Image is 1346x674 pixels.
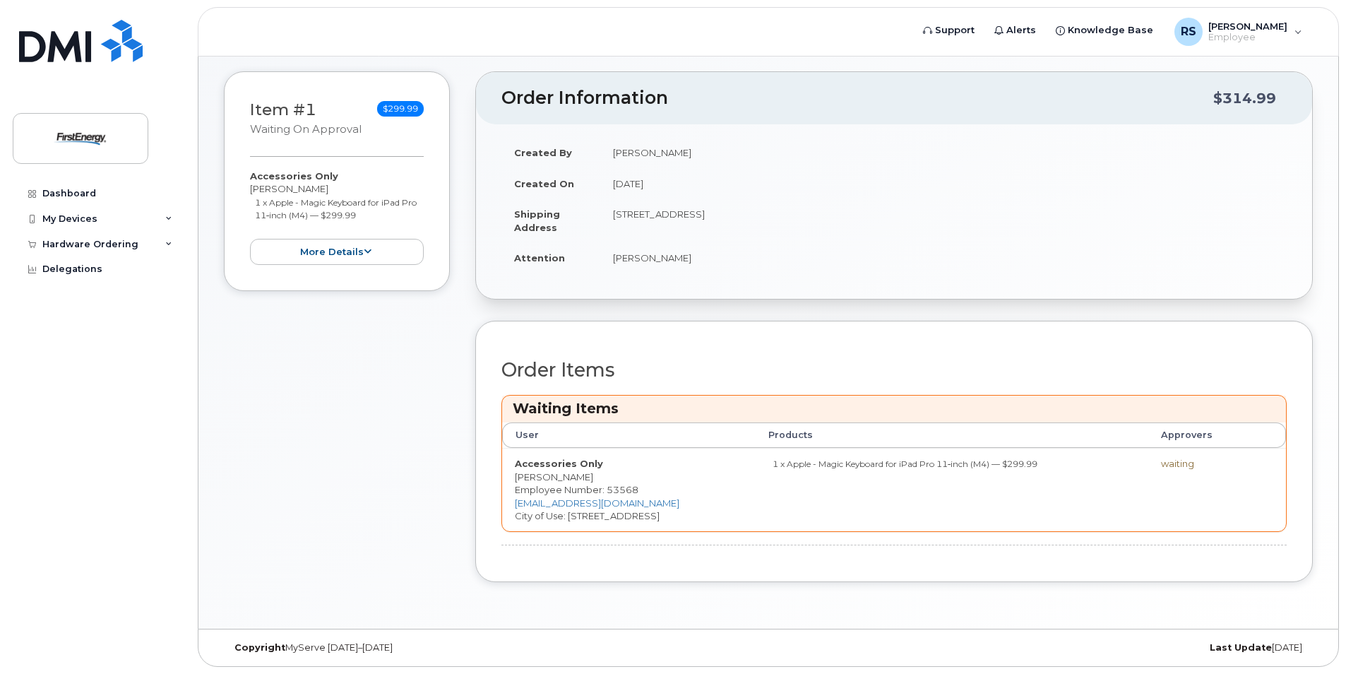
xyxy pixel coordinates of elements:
[756,422,1149,448] th: Products
[913,16,984,45] a: Support
[1210,642,1272,653] strong: Last Update
[1208,32,1287,43] span: Employee
[255,197,417,221] small: 1 x Apple - Magic Keyboard for iPad Pro 11‑inch (M4) — $299.99
[250,239,424,265] button: more details
[515,484,638,495] span: Employee Number: 53568
[234,642,285,653] strong: Copyright
[984,16,1046,45] a: Alerts
[773,459,1037,469] small: 1 x Apple - Magic Keyboard for iPad Pro 11‑inch (M4) — $299.99
[1181,23,1196,40] span: RS
[935,23,975,37] span: Support
[502,448,756,531] td: [PERSON_NAME] City of Use: [STREET_ADDRESS]
[1213,85,1276,112] div: $314.99
[250,170,338,182] strong: Accessories Only
[224,642,587,654] div: MyServe [DATE]–[DATE]
[250,170,424,265] div: [PERSON_NAME]
[515,497,679,509] a: [EMAIL_ADDRESS][DOMAIN_NAME]
[950,642,1313,654] div: [DATE]
[514,252,565,264] strong: Attention
[377,101,424,117] span: $299.99
[1285,613,1335,663] iframe: Messenger Launcher
[513,399,1275,418] h3: Waiting Items
[250,101,362,137] h3: Item #1
[600,242,1287,273] td: [PERSON_NAME]
[514,178,574,189] strong: Created On
[600,168,1287,199] td: [DATE]
[1046,16,1163,45] a: Knowledge Base
[1068,23,1153,37] span: Knowledge Base
[515,458,603,469] strong: Accessories Only
[1165,18,1312,46] div: Robert Sulpizi
[1208,20,1287,32] span: [PERSON_NAME]
[600,199,1287,242] td: [STREET_ADDRESS]
[501,88,1213,108] h2: Order Information
[1006,23,1036,37] span: Alerts
[1148,422,1251,448] th: Approvers
[514,147,572,158] strong: Created By
[502,422,756,448] th: User
[1161,457,1238,471] div: waiting
[600,137,1287,168] td: [PERSON_NAME]
[501,360,1287,381] h2: Order Items
[514,208,560,233] strong: Shipping Address
[250,123,362,136] small: Waiting On Approval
